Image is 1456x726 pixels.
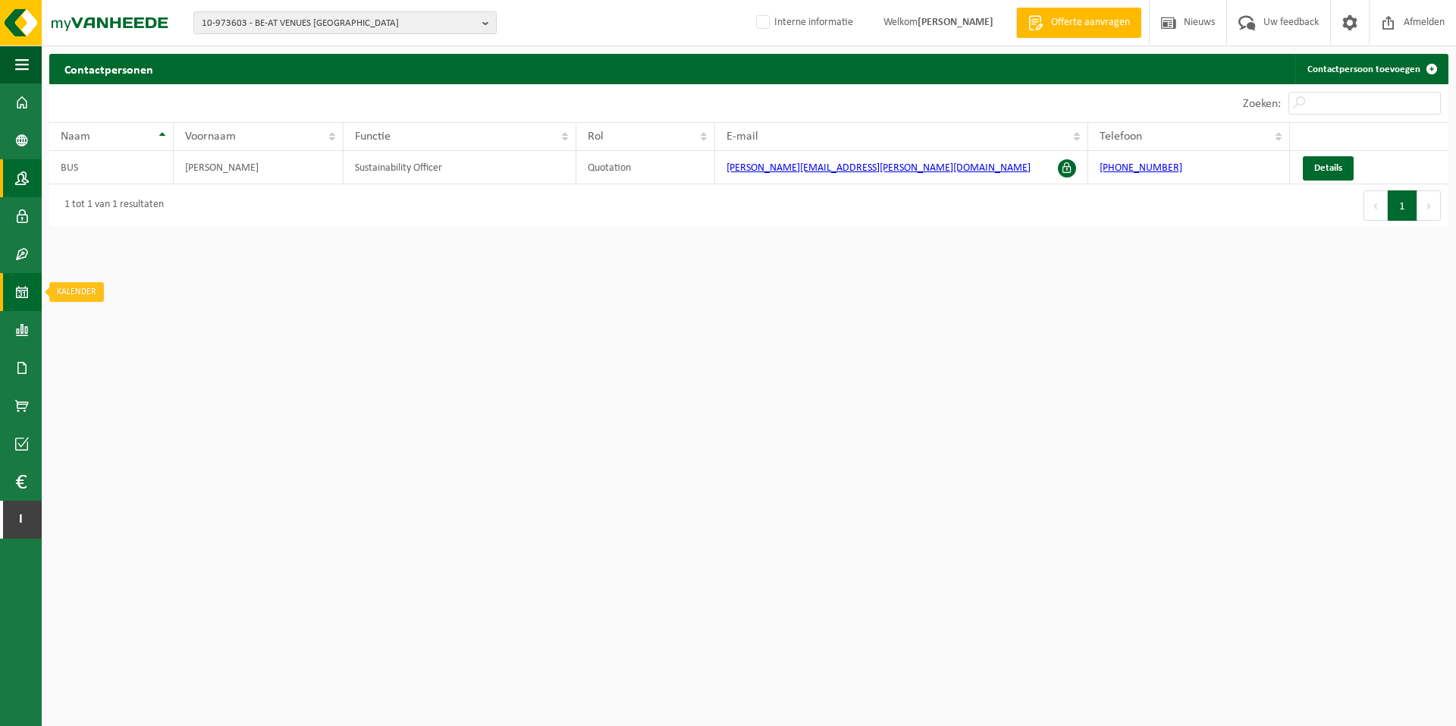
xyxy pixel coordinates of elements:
[61,130,90,143] span: Naam
[1100,130,1142,143] span: Telefoon
[202,12,476,35] span: 10-973603 - BE-AT VENUES [GEOGRAPHIC_DATA]
[1295,54,1447,84] a: Contactpersoon toevoegen
[1363,190,1388,221] button: Previous
[1100,162,1182,174] a: [PHONE_NUMBER]
[57,192,164,219] div: 1 tot 1 van 1 resultaten
[193,11,497,34] button: 10-973603 - BE-AT VENUES [GEOGRAPHIC_DATA]
[1047,15,1134,30] span: Offerte aanvragen
[576,151,716,184] td: Quotation
[726,162,1031,174] a: [PERSON_NAME][EMAIL_ADDRESS][PERSON_NAME][DOMAIN_NAME]
[1016,8,1141,38] a: Offerte aanvragen
[174,151,344,184] td: [PERSON_NAME]
[355,130,391,143] span: Functie
[1243,98,1281,110] label: Zoeken:
[1388,190,1417,221] button: 1
[726,130,758,143] span: E-mail
[753,11,853,34] label: Interne informatie
[1314,163,1342,173] span: Details
[918,17,993,28] strong: [PERSON_NAME]
[588,130,604,143] span: Rol
[1417,190,1441,221] button: Next
[185,130,236,143] span: Voornaam
[49,151,174,184] td: BUS
[49,54,168,83] h2: Contactpersonen
[1303,156,1354,181] a: Details
[344,151,576,184] td: Sustainability Officer
[15,501,27,539] span: I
